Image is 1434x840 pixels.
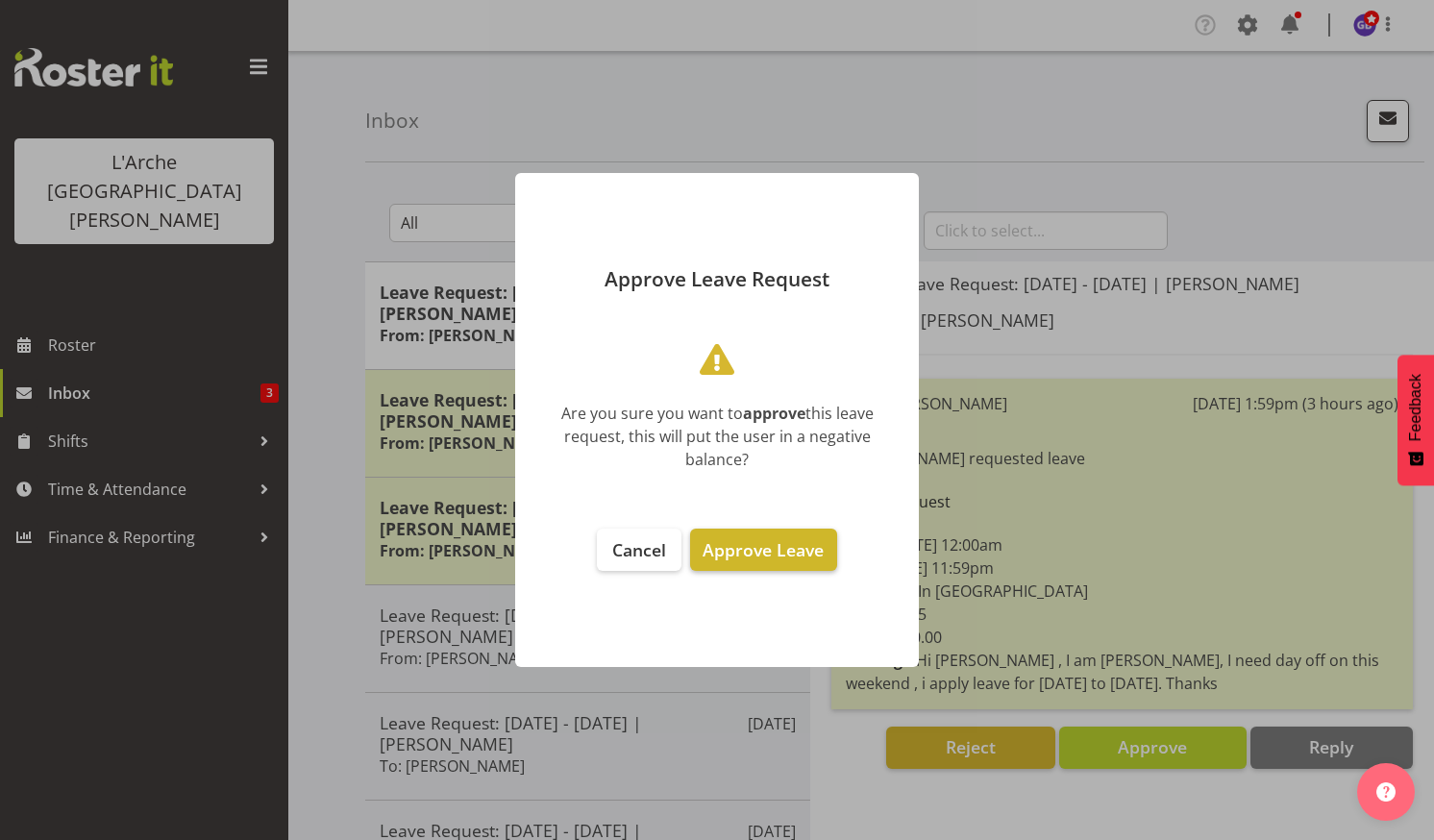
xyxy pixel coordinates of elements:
[1376,782,1396,802] img: help-xxl-2.png
[612,538,666,561] span: Cancel
[597,529,681,571] button: Cancel
[1407,374,1424,441] span: Feedback
[743,403,805,424] b: approve
[544,402,890,471] div: Are you sure you want to this leave request, this will put the user in a negative balance?
[534,269,900,289] p: Approve Leave Request
[703,538,824,561] span: Approve Leave
[690,529,836,571] button: Approve Leave
[1397,355,1434,485] button: Feedback - Show survey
